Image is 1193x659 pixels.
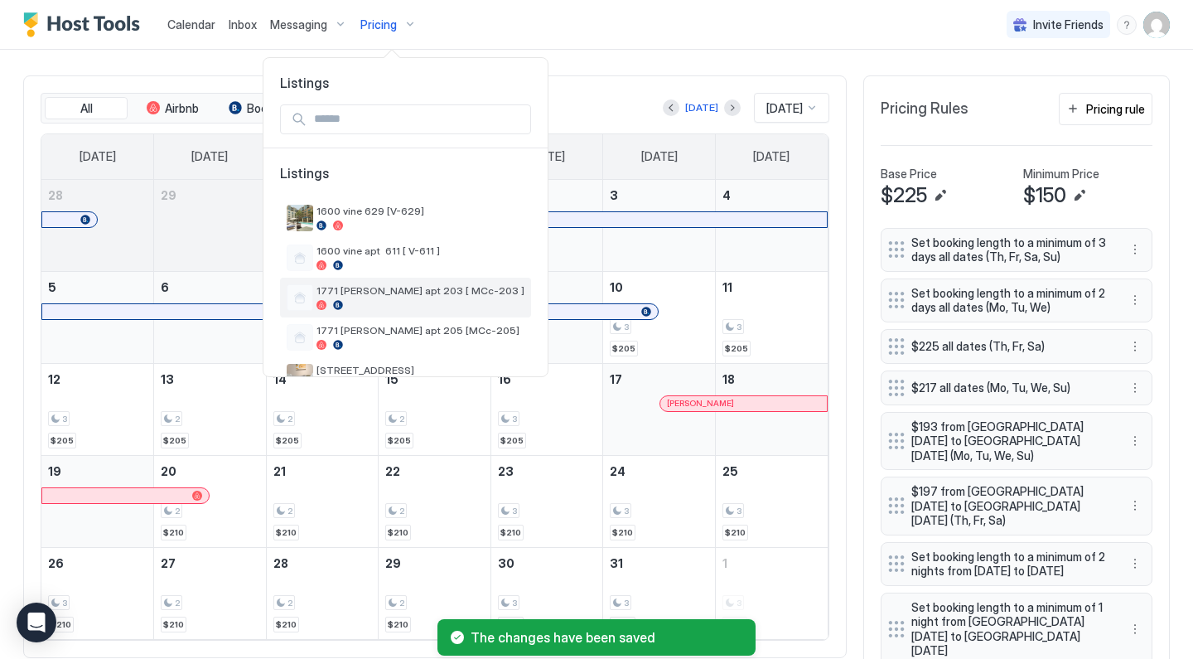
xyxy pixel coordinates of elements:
div: listing image [287,364,313,390]
div: Open Intercom Messenger [17,603,56,642]
span: [STREET_ADDRESS] [316,364,524,376]
span: 1771 [PERSON_NAME] apt 205 [MCc-205] [316,324,524,337]
span: 1600 vine 629 [V-629] [316,205,524,217]
span: 1600 vine apt 611 [ V-611 ] [316,245,524,257]
span: 1771 [PERSON_NAME] apt 203 [ MCc-203 ] [316,284,524,297]
input: Input Field [307,105,530,133]
span: Listings [263,75,548,91]
div: listing image [287,205,313,231]
span: Listings [280,165,531,198]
